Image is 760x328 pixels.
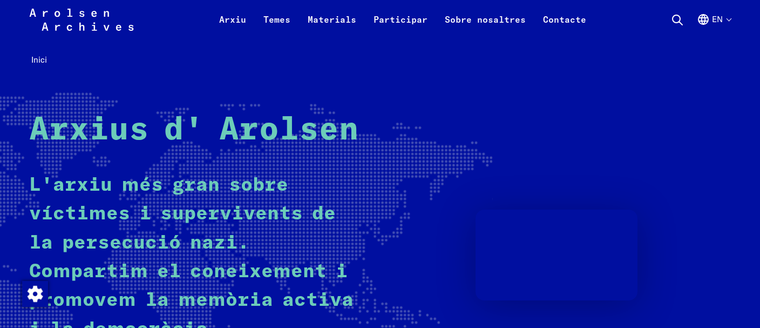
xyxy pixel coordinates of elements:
a: Arxiu [211,13,255,39]
a: Materials [299,13,365,39]
span: Inici [31,55,47,65]
nav: Pa ratllat [29,52,730,68]
strong: Arxius d' Arolsen [29,115,359,146]
a: Sobre nosaltres [436,13,534,39]
nav: Primària [211,6,595,32]
a: Participar [365,13,436,39]
div: Canviar el consentiment [22,280,47,306]
a: Contacte [534,13,595,39]
img: Canviar el consentiment [22,281,48,307]
a: Temes [255,13,299,39]
button: Anglès, selecció d'idiomes [697,13,731,39]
